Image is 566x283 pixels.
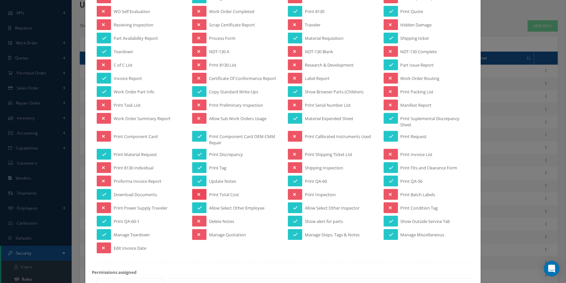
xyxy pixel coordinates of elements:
[209,232,246,240] span: Manage Quotation
[209,75,276,84] span: Certificate Of Conformance Report
[114,178,162,186] span: Proforma Invoice Report
[114,218,139,227] span: Print QA-60-1
[305,165,343,173] span: Shipping Inspection
[209,102,263,110] span: Print Preliminary Inspection
[114,151,157,160] span: Print Material Request
[305,134,371,142] span: Print Calibrated Instruments Used
[401,75,440,84] span: Work Order Routing
[305,75,330,84] span: Label Report
[114,245,146,253] span: Edit Invoice Date
[305,35,344,43] span: Material Requisition
[209,62,236,70] span: Print 8130 List
[305,22,320,30] span: Traveler
[209,165,226,173] span: Print Tag
[209,134,278,146] span: Print Component Card OEM-CMM Repair
[114,8,150,17] span: WO Self Evaluation
[114,75,142,84] span: Invoice Report
[114,134,158,142] span: Print Component Card
[401,205,438,213] span: Print Condition Tag
[114,102,141,110] span: Print Task List
[92,269,136,275] strong: Permissions assigned
[114,89,154,97] span: Work Order Part Info
[401,192,435,200] span: Print Batch Labels
[114,35,158,43] span: Part Availability Report
[209,22,255,30] span: Scrap Certificate Report
[401,8,423,17] span: Print Quote
[209,116,266,124] span: Allow Sub Work Orders Usage
[401,22,432,30] span: Hidden Damage
[401,151,433,160] span: Print Invoice List
[401,232,445,240] span: Manage Miscellaneous
[305,116,353,124] span: Material Expended Sheet
[401,134,427,142] span: Print Request
[209,89,258,97] span: Copy Standard Write-Ups
[114,49,133,57] span: Teardown
[305,151,352,160] span: Print Shipping Ticket List
[401,178,423,186] span: Print QA-56
[401,165,458,173] span: Print Fits and Clearance Form
[114,22,153,30] span: Receiving Inspection
[114,116,171,124] span: Work Order Summary Report
[401,102,432,110] span: Manifest Report
[401,116,470,128] span: Print Suplemental Discrepancy Sheet
[305,205,360,213] span: Allow Select Other Inspector
[114,165,153,173] span: Print 8130 Individual
[544,261,559,276] div: Open Intercom Messenger
[305,49,333,57] span: NDT-130 Blank
[114,192,157,200] span: Download Documents
[401,49,437,57] span: NDT-130 Complete
[305,8,324,17] span: Print 8130
[114,62,133,70] span: C of C List
[209,218,234,227] span: Delete Notes
[305,89,363,97] span: Show Browser Parts (Children)
[401,62,434,70] span: Part Issue Report
[114,232,150,240] span: Manage Teardown
[401,218,450,227] span: Show Outside Service Tab
[305,192,336,200] span: Print Inspection
[209,192,239,200] span: Print Total Cost
[305,218,343,227] span: Show alert for parts
[401,35,429,43] span: Shipping ticket
[209,205,264,213] span: Allow Select Other Employee
[305,178,327,186] span: Print QA-60
[209,35,235,43] span: Process Form
[209,178,236,186] span: Update Notes
[305,232,360,240] span: Manage Steps, Tags & Notes
[209,49,229,57] span: NDT-130 A
[209,151,243,160] span: Print Discrepancy
[114,205,167,213] span: Print Power Supply Traveler
[305,62,354,70] span: Research & Development
[305,102,351,110] span: Print Serial Number List
[401,89,434,97] span: Print Packing List
[209,8,254,17] span: Work Order Completed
